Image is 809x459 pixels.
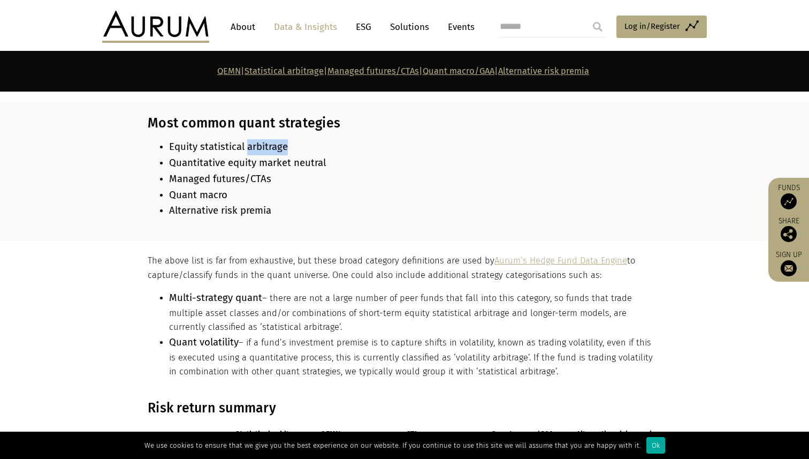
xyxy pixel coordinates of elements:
a: ESG [350,17,377,37]
b: Equity statistical arbitrage [169,141,288,153]
span: Quant macro [169,189,227,201]
div: Share [774,217,804,242]
a: Log in/Register [616,16,707,38]
img: Share this post [781,226,797,242]
img: Aurum [102,11,209,43]
a: Statistical arbitrage [245,66,324,76]
span: CTAs [406,428,486,440]
span: Multi-strategy quant [169,292,262,304]
strong: | | | | [217,66,589,76]
a: Data & Insights [269,17,342,37]
span: QEMN [320,428,400,440]
span: Quant macro/GAA [491,428,571,440]
span: Statistical arbitrage [235,428,315,440]
a: QEMN [217,66,241,76]
a: Alternative risk premia [498,66,589,76]
span: Alternative risk premia [576,428,656,440]
div: Ok [646,437,665,454]
span: Quant volatility [169,336,239,348]
p: The above list is far from exhaustive, but these broad category definitions are used by to captur... [148,254,659,282]
a: Aurum’s Hedge Fund Data Engine [494,255,627,266]
input: Submit [587,16,608,37]
span: Log in/Register [624,20,680,33]
a: Managed futures/CTAs [327,66,419,76]
h3: Most common quant strategies [148,115,659,131]
li: – there are not a large number of peer funds that fall into this category, so funds that trade mu... [169,290,659,335]
a: Solutions [385,17,434,37]
img: Access Funds [781,193,797,209]
h3: Risk return summary [148,400,659,416]
a: Quant macro/GAA [423,66,494,76]
img: Sign up to our newsletter [781,260,797,276]
li: – if a fund’s investment premise is to capture shifts in volatility, known as trading volatility,... [169,335,659,379]
a: About [225,17,261,37]
a: Funds [774,183,804,209]
span: Alternative risk premia [169,205,271,216]
span: Quantitative equity market neutral [169,157,326,169]
a: Events [442,17,475,37]
a: Sign up [774,250,804,276]
span: Managed futures/CTAs [169,173,271,185]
